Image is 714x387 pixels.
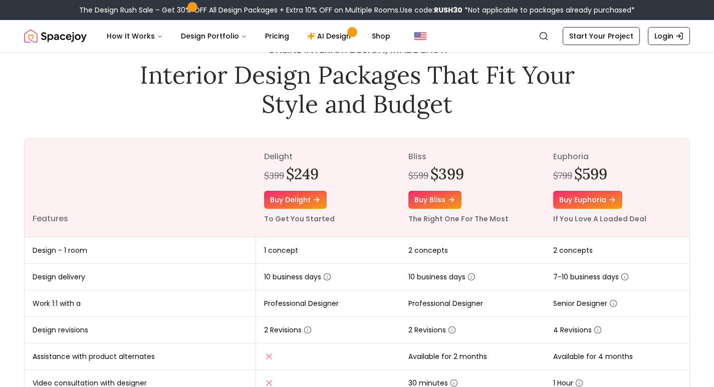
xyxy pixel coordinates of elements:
img: Spacejoy Logo [24,26,87,46]
span: *Not applicable to packages already purchased* [462,5,635,15]
span: 10 business days [264,272,331,282]
span: 7-10 business days [553,272,629,282]
span: 10 business days [408,272,475,282]
span: Professional Designer [408,298,483,308]
nav: Global [24,20,690,52]
a: Pricing [257,26,297,46]
h2: $599 [574,165,607,183]
nav: Main [99,26,398,46]
b: RUSH30 [434,5,462,15]
span: 4 Revisions [553,325,602,335]
span: Senior Designer [553,298,617,308]
td: Design delivery [25,264,256,290]
h2: $399 [430,165,464,183]
div: The Design Rush Sale – Get 30% OFF All Design Packages + Extra 10% OFF on Multiple Rooms. [79,5,635,15]
span: 1 concept [264,245,298,255]
td: Available for 2 months [400,343,545,370]
div: $399 [264,169,284,183]
a: Shop [364,26,398,46]
span: 2 concepts [408,245,448,255]
th: Features [25,139,256,237]
small: The Right One For The Most [408,214,509,224]
a: Buy euphoria [553,191,622,209]
a: Buy delight [264,191,327,209]
button: Design Portfolio [173,26,255,46]
td: Assistance with product alternates [25,343,256,370]
a: Login [648,27,690,45]
td: Available for 4 months [545,343,690,370]
p: delight [264,151,392,163]
td: Work 1:1 with a [25,290,256,317]
span: 2 Revisions [264,325,312,335]
span: 2 Revisions [408,325,456,335]
a: Start Your Project [563,27,640,45]
div: $799 [553,169,572,183]
button: How It Works [99,26,171,46]
td: Design revisions [25,317,256,343]
div: $599 [408,169,428,183]
small: If You Love A Loaded Deal [553,214,646,224]
h2: $249 [286,165,319,183]
h1: Interior Design Packages That Fit Your Style and Budget [133,61,582,118]
span: Professional Designer [264,298,339,308]
a: AI Design [299,26,362,46]
p: bliss [408,151,537,163]
a: Buy bliss [408,191,461,209]
small: To Get You Started [264,214,335,224]
td: Design - 1 room [25,237,256,264]
img: United States [414,30,426,42]
a: Spacejoy [24,26,87,46]
p: euphoria [553,151,682,163]
span: Use code: [400,5,462,15]
span: 2 concepts [553,245,593,255]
